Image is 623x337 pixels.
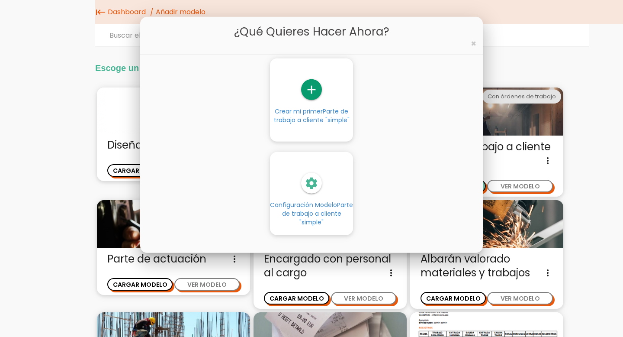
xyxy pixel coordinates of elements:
i: more_vert [543,154,553,168]
span: Crear mi primer [274,107,350,124]
img: actuacion.jpg [97,200,250,248]
h5: ¿Qué quieres hacer ahora? [147,23,476,39]
i: more_vert [543,266,553,280]
button: VER MODELO [487,292,552,305]
span: Parte de trabajo a cliente "simple" [421,140,553,168]
span: Encargado con personal al cargo [264,252,396,280]
img: partediariooperario.jpg [410,87,563,136]
i: settings [301,172,322,193]
span: Diseña desde cero [107,138,240,152]
span: Configuración Modelo [270,200,353,226]
span: Parte de trabajo a cliente "simple" [274,107,350,124]
button: CARGAR MODELO [107,164,173,177]
button: Close [471,39,476,48]
img: enblanco.png [97,87,250,134]
button: CARGAR MODELO [264,292,329,305]
i: more_vert [386,266,396,280]
i: more_vert [229,252,240,266]
button: CARGAR MODELO [421,292,486,305]
button: VER MODELO [331,292,396,305]
button: VER MODELO [487,180,552,192]
div: Con órdenes de trabajo [482,90,561,104]
span: Parte de actuación [107,252,240,266]
input: Buscar elemento... [95,24,589,47]
button: VER MODELO [174,278,240,291]
span: × [471,37,476,49]
span: Albarán valorado materiales y trabajos [421,252,553,280]
i: add [301,79,322,100]
button: CARGAR MODELO [107,278,173,291]
img: trabajos.jpg [410,200,563,248]
span: Añadir modelo [156,7,206,17]
h2: Escoge un modelo y crea y envía tu primer Registro [95,63,562,73]
span: Parte de trabajo a cliente "simple" [282,200,353,226]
